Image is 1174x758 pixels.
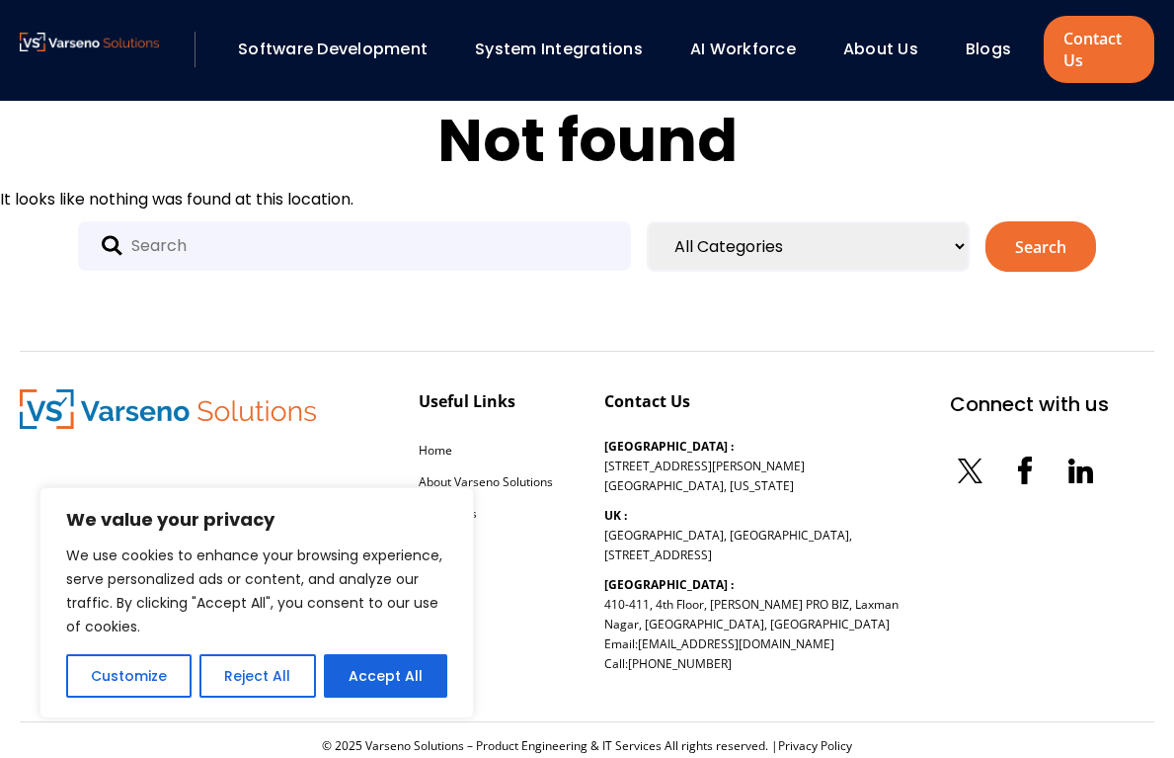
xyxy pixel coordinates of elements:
a: Blogs [966,38,1011,60]
button: Accept All [324,654,447,698]
button: Reject All [199,654,315,698]
div: Contact Us [604,389,690,413]
button: Search [985,221,1096,272]
div: © 2025 Varseno Solutions – Product Engineering & IT Services All rights reserved. | [20,738,1154,754]
a: System Integrations [475,38,643,60]
b: UK : [604,507,627,524]
p: We value your privacy [66,508,447,532]
button: Customize [66,654,192,698]
b: [GEOGRAPHIC_DATA] : [604,576,734,593]
div: AI Workforce [680,33,823,66]
b: [GEOGRAPHIC_DATA] : [604,438,734,455]
a: Privacy Policy [778,737,852,754]
a: [EMAIL_ADDRESS][DOMAIN_NAME] [638,635,834,652]
div: System Integrations [465,33,670,66]
img: Varseno Solutions – Product Engineering & IT Services [20,33,159,51]
p: 410-411, 4th Floor, [PERSON_NAME] PRO BIZ, Laxman Nagar, [GEOGRAPHIC_DATA], [GEOGRAPHIC_DATA] Ema... [604,575,899,674]
div: Useful Links [419,389,515,413]
img: Varseno Solutions – Product Engineering & IT Services [20,389,316,429]
input: Search [78,221,631,271]
a: Contact Us [1044,16,1154,83]
a: AI Workforce [690,38,796,60]
a: Home [419,442,452,459]
a: About Varseno Solutions [419,473,553,490]
div: Software Development [228,33,455,66]
a: About Us [843,38,918,60]
a: [PHONE_NUMBER] [628,655,732,672]
div: Connect with us [950,389,1109,419]
a: Software Development [238,38,428,60]
p: [GEOGRAPHIC_DATA], [GEOGRAPHIC_DATA], [STREET_ADDRESS] [604,506,852,565]
div: About Us [833,33,946,66]
a: Varseno Solutions – Product Engineering & IT Services [20,30,159,69]
p: We use cookies to enhance your browsing experience, serve personalized ads or content, and analyz... [66,544,447,638]
div: Blogs [956,33,1039,66]
p: [STREET_ADDRESS][PERSON_NAME] [GEOGRAPHIC_DATA], [US_STATE] [604,437,805,496]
